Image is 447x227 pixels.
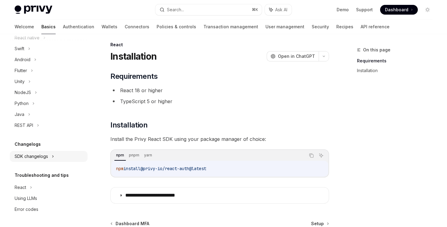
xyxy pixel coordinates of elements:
[110,51,157,62] h1: Installation
[265,19,304,34] a: User management
[278,53,315,59] span: Open in ChatGPT
[356,7,373,13] a: Support
[142,152,154,159] div: yarn
[41,19,56,34] a: Basics
[110,42,329,48] div: React
[116,221,149,227] span: Dashboard MFA
[123,166,140,171] span: install
[15,78,25,85] div: Unity
[312,19,329,34] a: Security
[110,120,147,130] span: Installation
[380,5,418,15] a: Dashboard
[15,206,38,213] div: Error codes
[317,152,325,159] button: Ask AI
[63,19,94,34] a: Authentication
[102,19,117,34] a: Wallets
[116,166,123,171] span: npm
[157,19,196,34] a: Policies & controls
[311,221,328,227] a: Setup
[307,152,315,159] button: Copy the contents from the code block
[140,166,206,171] span: @privy-io/react-auth@latest
[15,45,24,52] div: Swift
[10,204,88,215] a: Error codes
[275,7,287,13] span: Ask AI
[15,141,41,148] h5: Changelogs
[10,193,88,204] a: Using LLMs
[111,221,149,227] a: Dashboard MFA
[110,86,329,95] li: React 18 or higher
[357,66,437,75] a: Installation
[15,153,48,160] div: SDK changelogs
[363,46,390,54] span: On this page
[155,4,262,15] button: Search...⌘K
[125,19,149,34] a: Connectors
[203,19,258,34] a: Transaction management
[15,184,26,191] div: React
[15,19,34,34] a: Welcome
[265,4,292,15] button: Ask AI
[114,152,126,159] div: npm
[311,221,324,227] span: Setup
[15,195,37,202] div: Using LLMs
[110,72,158,81] span: Requirements
[15,172,69,179] h5: Troubleshooting and tips
[252,7,258,12] span: ⌘ K
[336,19,353,34] a: Recipes
[15,56,30,63] div: Android
[167,6,184,13] div: Search...
[385,7,408,13] span: Dashboard
[337,7,349,13] a: Demo
[15,100,29,107] div: Python
[127,152,141,159] div: pnpm
[15,111,24,118] div: Java
[110,135,329,143] span: Install the Privy React SDK using your package manager of choice:
[267,51,319,61] button: Open in ChatGPT
[15,89,31,96] div: NodeJS
[15,5,52,14] img: light logo
[423,5,432,15] button: Toggle dark mode
[361,19,390,34] a: API reference
[15,67,27,74] div: Flutter
[110,97,329,106] li: TypeScript 5 or higher
[15,122,33,129] div: REST API
[357,56,437,66] a: Requirements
